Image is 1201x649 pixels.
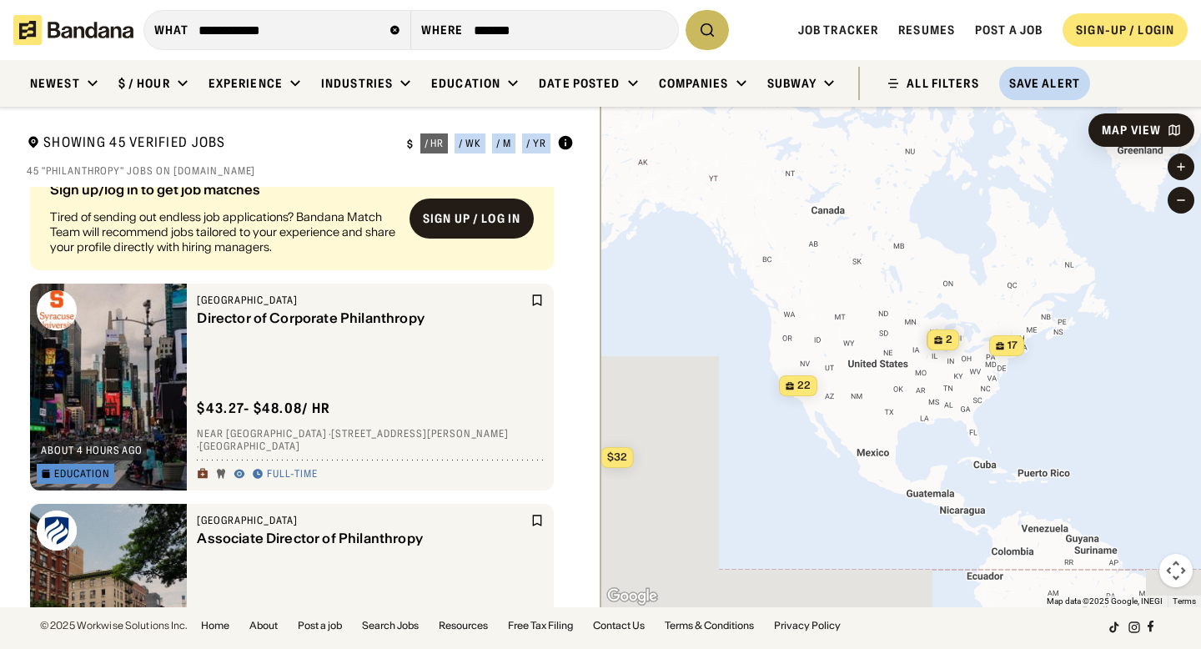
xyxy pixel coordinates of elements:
[539,76,620,91] div: Date Posted
[605,586,660,607] a: Open this area in Google Maps (opens a new window)
[197,427,544,453] div: Near [GEOGRAPHIC_DATA] · [STREET_ADDRESS][PERSON_NAME] · [GEOGRAPHIC_DATA]
[197,531,527,546] div: Associate Director of Philanthropy
[593,621,645,631] a: Contact Us
[118,76,170,91] div: $ / hour
[1173,596,1196,606] a: Terms (opens in new tab)
[898,23,955,38] a: Resumes
[37,511,77,551] img: Elmhurst University logo
[197,310,527,326] div: Director of Corporate Philanthropy
[209,76,283,91] div: Experience
[1009,76,1080,91] div: Save Alert
[1102,124,1161,136] div: Map View
[362,621,419,631] a: Search Jobs
[201,621,229,631] a: Home
[298,621,342,631] a: Post a job
[1008,339,1018,353] span: 17
[27,187,574,607] div: grid
[423,211,520,226] div: Sign up / Log in
[154,23,188,38] div: what
[1076,23,1174,38] div: SIGN-UP / LOGIN
[459,138,481,148] div: / wk
[197,400,330,417] div: $ 43.27 - $48.08 / hr
[508,621,573,631] a: Free Tax Filing
[946,333,952,347] span: 2
[1159,554,1193,587] button: Map camera controls
[27,164,574,178] div: 45 "philanthropy" jobs on [DOMAIN_NAME]
[54,469,110,479] div: Education
[767,76,817,91] div: Subway
[197,294,527,307] div: [GEOGRAPHIC_DATA]
[1047,596,1163,606] span: Map data ©2025 Google, INEGI
[665,621,754,631] a: Terms & Conditions
[37,290,77,330] img: Syracuse University logo
[907,78,978,89] div: ALL FILTERS
[431,76,500,91] div: Education
[421,23,464,38] div: Where
[267,468,318,481] div: Full-time
[321,76,393,91] div: Industries
[607,450,627,463] span: $32
[50,183,396,209] div: Sign up/log in to get job matches
[797,379,811,393] span: 22
[249,621,278,631] a: About
[30,76,80,91] div: Newest
[975,23,1043,38] a: Post a job
[605,586,660,607] img: Google
[50,209,396,255] div: Tired of sending out endless job applications? Bandana Match Team will recommend jobs tailored to...
[27,133,394,154] div: Showing 45 Verified Jobs
[425,138,445,148] div: / hr
[439,621,488,631] a: Resources
[496,138,511,148] div: / m
[526,138,546,148] div: / yr
[659,76,729,91] div: Companies
[13,15,133,45] img: Bandana logotype
[41,445,143,455] div: about 4 hours ago
[407,138,414,151] div: $
[774,621,841,631] a: Privacy Policy
[197,514,527,527] div: [GEOGRAPHIC_DATA]
[40,621,188,631] div: © 2025 Workwise Solutions Inc.
[798,23,878,38] a: Job Tracker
